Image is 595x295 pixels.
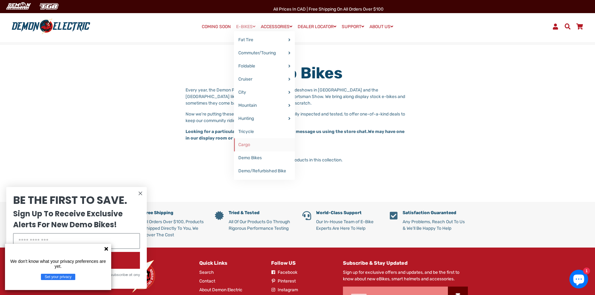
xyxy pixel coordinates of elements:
p: Now we're putting these e-bikes back on the market, fully inspected and tested, to offer one-of-a... [186,111,409,124]
a: ACCESSORIES [259,22,295,31]
a: DEALER LOCATOR [295,22,339,31]
a: COMING SOON [200,22,233,31]
a: Tricycle [234,125,295,138]
p: Every year, the Demon Powersports team travels to tradeshows in [GEOGRAPHIC_DATA] and the [GEOGRA... [186,87,409,106]
a: Demo/Refurbished Bike [234,165,295,178]
p: All Of Our Products Go Through Rigorous Performance Testing [229,219,293,232]
a: Hunting [234,112,295,125]
strong: BE THE FIRST TO SAVE. [13,193,127,208]
h1: Demo Bikes [186,64,409,82]
a: Mountain [234,99,295,112]
h4: Follow US [271,260,334,266]
span: All Prices in CAD | Free shipping on all orders over $100 [273,7,384,12]
a: Instagram [271,287,298,293]
a: Pinterest [271,278,296,284]
strong: Sign Up To Receive Exclusive Alerts For New Demo Bikes! [13,209,123,230]
h4: Quick Links [199,260,262,266]
img: Demon Electric logo [9,18,92,35]
h5: World-Class Support [316,210,380,216]
h4: Subscribe & Stay Updated [343,260,468,266]
img: TGB Canada [36,1,62,12]
strong: Looking for a particular model? Send us an or message us using the store chat. [186,129,368,134]
h5: Free Shipping [143,210,206,216]
p: Our In-House Team of E-Bike Experts Are Here To Help [316,219,380,232]
a: Search [199,269,214,276]
a: Demo Bikes [234,151,295,165]
a: Foldable [234,60,295,73]
a: E-BIKES [234,22,258,31]
a: City [234,86,295,99]
a: SUPPORT [340,22,366,31]
a: About Demon Electric [199,287,242,293]
img: Demon Electric [3,1,33,12]
a: ABOUT US [367,22,395,31]
a: Contact [199,278,215,284]
h5: Satisfaction Guaranteed [403,210,468,216]
p: We don't know what your privacy preferences are yet. [7,259,109,269]
p: Any Problems, Reach Out To Us & We'll Be Happy To Help [403,219,468,232]
a: Cargo [234,138,295,151]
a: Facebook [271,269,297,276]
a: Commuter/Touring [234,47,295,60]
strong: We may have one in our display room or workshop! [186,129,404,141]
h5: Tried & Tested [229,210,293,216]
button: Close dialog [136,189,144,197]
button: Set your privacy [41,274,75,280]
a: Fat Tire [234,33,295,47]
p: Sorry, there are no products in this collection. [127,157,468,163]
input: Email Address [13,233,140,249]
p: Sign up for exclusive offers and updates, and be the first to know about new eBikes, smart helmet... [343,269,468,282]
inbox-online-store-chat: Shopify online store chat [568,270,590,290]
p: All Orders Over $100, Products Shipped Directly To You, We Cover The Cost [143,219,206,238]
a: Cruiser [234,73,295,86]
